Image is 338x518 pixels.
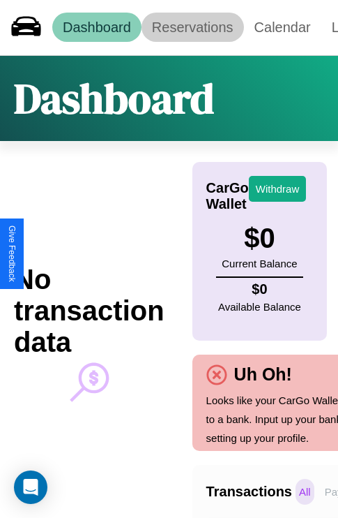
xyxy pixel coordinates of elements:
[222,223,297,254] h3: $ 0
[218,297,301,316] p: Available Balance
[227,364,299,385] h4: Uh Oh!
[14,264,164,358] h2: No transaction data
[244,13,321,42] a: Calendar
[52,13,141,42] a: Dashboard
[222,254,297,273] p: Current Balance
[14,70,214,127] h1: Dashboard
[141,13,244,42] a: Reservations
[7,225,17,282] div: Give Feedback
[218,281,301,297] h4: $ 0
[295,479,314,505] p: All
[249,176,307,202] button: Withdraw
[14,471,47,504] div: Open Intercom Messenger
[206,180,249,212] h4: CarGo Wallet
[206,484,292,500] h4: Transactions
